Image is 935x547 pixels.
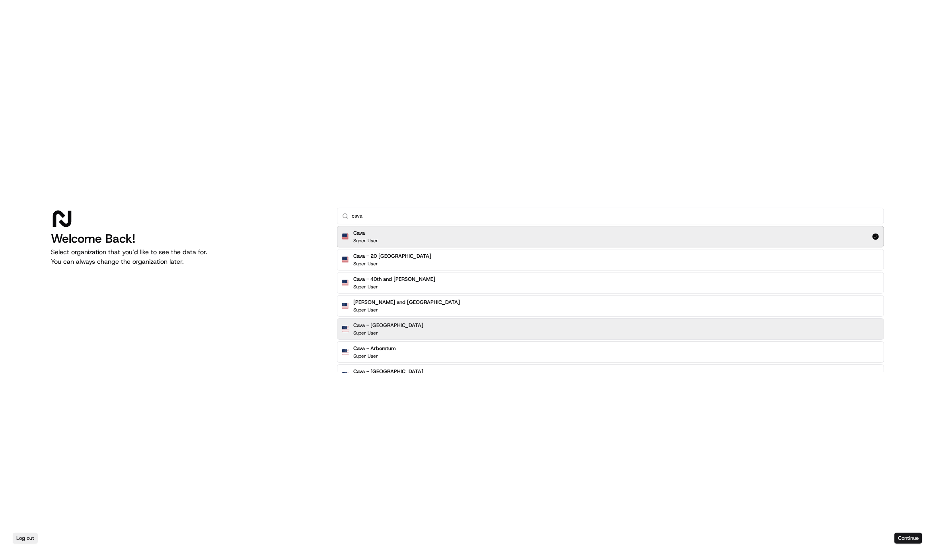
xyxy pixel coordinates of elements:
h2: Cava - [GEOGRAPHIC_DATA] [353,322,423,329]
h2: Cava - 20 [GEOGRAPHIC_DATA] [353,253,431,260]
h1: Welcome Back! [51,232,324,246]
img: Flag of us [342,234,349,240]
img: Flag of us [342,280,349,286]
p: Super User [353,284,378,290]
p: Super User [353,330,378,336]
h2: Cava [353,230,378,237]
img: Flag of us [342,303,349,309]
img: Flag of us [342,349,349,355]
h2: Cava - [GEOGRAPHIC_DATA] [353,368,423,375]
button: Continue [894,533,922,544]
img: Flag of us [342,326,349,332]
img: Flag of us [342,372,349,378]
p: Select organization that you’d like to see the data for. You can always change the organization l... [51,247,324,267]
p: Super User [353,353,378,359]
img: Flag of us [342,257,349,263]
p: Super User [353,261,378,267]
h2: [PERSON_NAME] and [GEOGRAPHIC_DATA] [353,299,460,306]
h2: Cava - Arboretum [353,345,396,352]
p: Super User [353,237,378,244]
h2: Cava - 40th and [PERSON_NAME] [353,276,435,283]
input: Type to search... [352,208,879,224]
p: Super User [353,307,378,313]
button: Log out [13,533,38,544]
